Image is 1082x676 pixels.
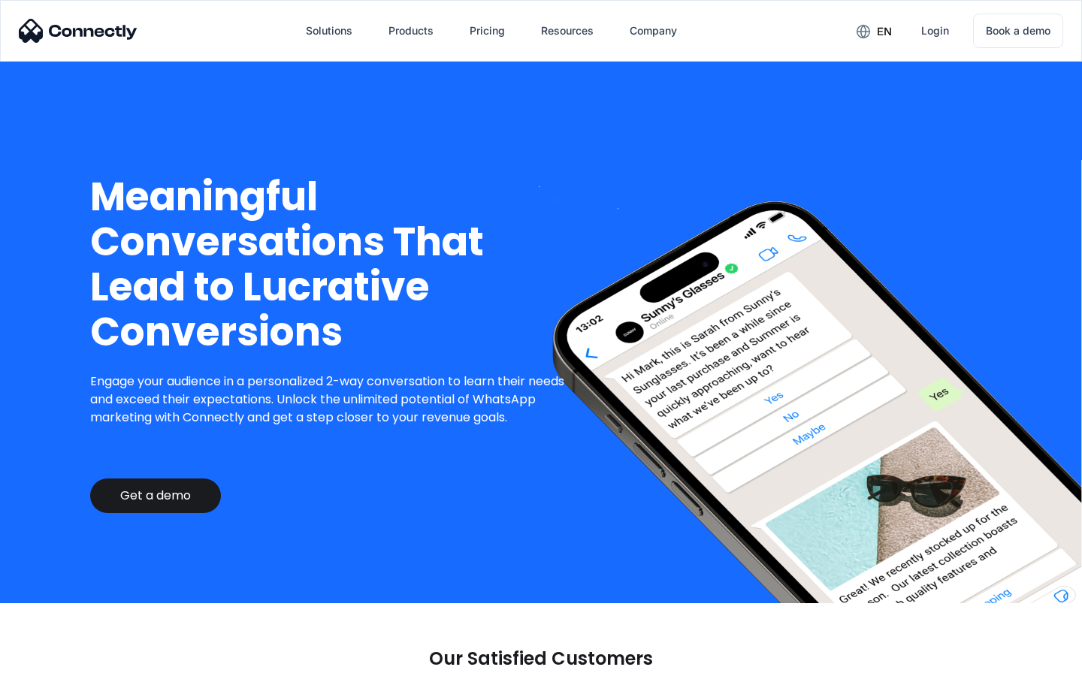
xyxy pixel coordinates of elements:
div: Login [921,20,949,41]
ul: Language list [30,650,90,671]
img: Connectly Logo [19,19,138,43]
a: Get a demo [90,478,221,513]
div: Company [630,20,677,41]
h1: Meaningful Conversations That Lead to Lucrative Conversions [90,174,576,355]
a: Pricing [458,13,517,49]
div: en [877,21,892,42]
p: Engage your audience in a personalized 2-way conversation to learn their needs and exceed their e... [90,373,576,427]
div: Resources [541,20,594,41]
div: Get a demo [120,488,191,503]
div: Solutions [306,20,352,41]
a: Book a demo [973,14,1063,48]
aside: Language selected: English [15,650,90,671]
div: Products [388,20,434,41]
p: Our Satisfied Customers [429,648,653,669]
div: Pricing [470,20,505,41]
a: Login [909,13,961,49]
